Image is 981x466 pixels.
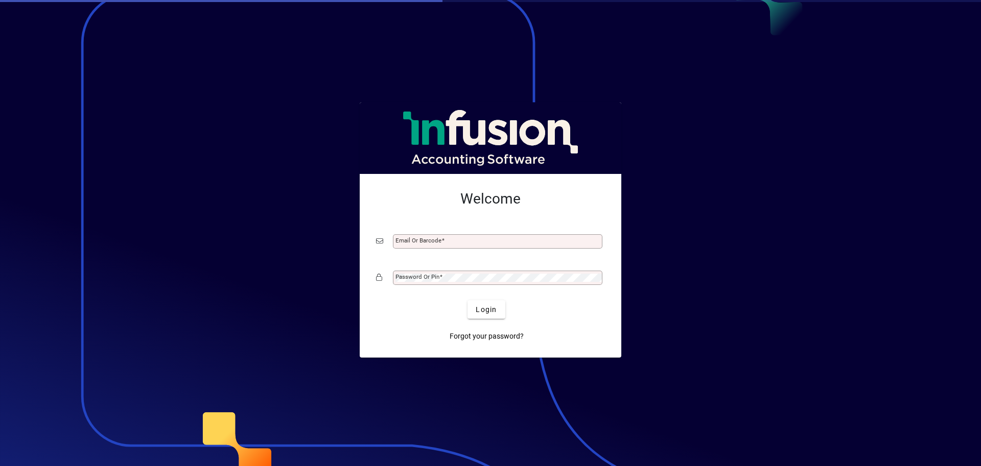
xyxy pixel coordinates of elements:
[446,327,528,345] a: Forgot your password?
[476,304,497,315] span: Login
[450,331,524,342] span: Forgot your password?
[395,273,439,280] mat-label: Password or Pin
[468,300,505,319] button: Login
[395,237,441,244] mat-label: Email or Barcode
[376,190,605,208] h2: Welcome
